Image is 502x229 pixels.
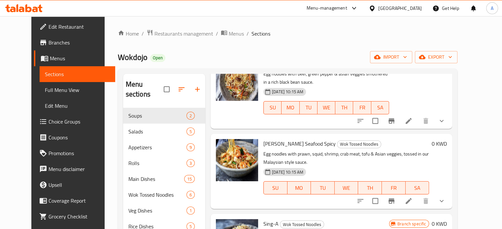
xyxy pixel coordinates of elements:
span: SA [374,103,386,112]
h6: 0 KWD [432,139,447,148]
button: delete [418,193,434,209]
button: FR [353,101,371,114]
span: Salads [128,128,186,135]
span: TU [314,183,332,193]
span: Main Dishes [128,175,184,183]
span: Choice Groups [49,118,110,126]
div: [GEOGRAPHIC_DATA] [378,5,422,12]
span: MO [284,103,297,112]
span: Wok Tossed Noodles [337,140,381,148]
span: Restaurants management [154,30,213,38]
a: Edit Menu [40,98,115,114]
a: Edit Restaurant [34,19,115,35]
span: Promotions [49,149,110,157]
button: Branch-specific-item [384,193,399,209]
span: SU [266,103,279,112]
button: MO [282,101,299,114]
a: Branches [34,35,115,50]
span: Upsell [49,181,110,189]
span: Grocery Checklist [49,213,110,220]
span: [DATE] 10:15 AM [269,89,306,95]
button: WE [335,181,358,194]
button: TH [335,101,353,114]
button: sort-choices [352,193,368,209]
span: Edit Restaurant [49,23,110,31]
div: items [186,159,195,167]
span: Open [150,55,165,61]
div: Salads5 [123,124,205,139]
li: / [247,30,249,38]
p: Egg noodles with prawn, squid, shrimp, crab meat, tofu & Asian veggies, tossed in our Malaysian s... [263,150,429,166]
a: Menus [34,50,115,66]
button: SU [263,181,287,194]
span: Sing-A [263,219,279,229]
span: Wokdojo [118,50,148,65]
button: Branch-specific-item [384,113,399,129]
span: 9 [187,144,194,151]
span: TH [338,103,351,112]
button: TU [311,181,335,194]
a: Coupons [34,129,115,145]
button: SU [263,101,282,114]
span: Coverage Report [49,197,110,205]
a: Restaurants management [147,29,213,38]
span: FR [385,183,403,193]
span: A [491,5,493,12]
button: delete [418,113,434,129]
span: Select to update [368,194,382,208]
span: SA [408,183,427,193]
span: Branches [49,39,110,46]
svg: Show Choices [438,117,446,125]
span: TH [361,183,379,193]
span: SU [266,183,285,193]
button: show more [434,113,450,129]
span: Wok Tossed Noodles [280,221,324,228]
span: WE [320,103,333,112]
a: Menus [221,29,244,38]
li: / [216,30,218,38]
button: TU [300,101,318,114]
a: Grocery Checklist [34,209,115,224]
span: TU [302,103,315,112]
span: 2 [187,113,194,119]
button: SA [406,181,429,194]
span: Veg Dishes [128,207,186,215]
span: 1 [187,208,194,214]
div: Appetizers9 [123,139,205,155]
p: Egg noodles with beef, green pepper & asian veggies smothered in a rich black bean sauce. [263,70,389,86]
span: export [420,53,452,61]
div: Rolls3 [123,155,205,171]
a: Menu disclaimer [34,161,115,177]
a: Edit menu item [405,197,413,205]
span: 15 [184,176,194,182]
span: Select all sections [160,82,174,96]
img: Black Bean Beef Regular [216,59,258,101]
span: Menus [229,30,244,38]
span: Wok Tossed Noodles [128,191,186,199]
span: Soups [128,112,186,120]
span: Select to update [368,114,382,128]
div: items [186,112,195,120]
div: Main Dishes15 [123,171,205,187]
a: Upsell [34,177,115,193]
div: items [186,207,195,215]
nav: breadcrumb [118,29,458,38]
button: import [370,51,412,63]
a: Coverage Report [34,193,115,209]
div: Wok Tossed Noodles6 [123,187,205,203]
span: Sort sections [174,81,189,97]
div: items [186,191,195,199]
span: Full Menu View [45,86,110,94]
button: SA [371,101,389,114]
svg: Show Choices [438,197,446,205]
span: Sections [45,70,110,78]
span: [DATE] 10:15 AM [269,169,306,175]
h6: 0 KWD [432,219,447,228]
a: Choice Groups [34,114,115,129]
